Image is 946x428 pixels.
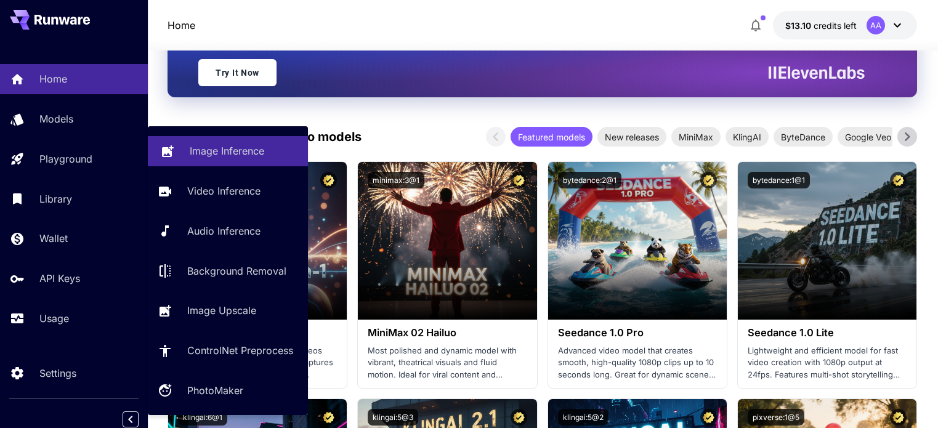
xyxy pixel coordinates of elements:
[148,176,308,206] a: Video Inference
[39,151,92,166] p: Playground
[558,409,608,426] button: klingai:5@2
[548,162,727,320] img: alt
[358,162,536,320] img: alt
[558,327,717,339] h3: Seedance 1.0 Pro
[148,256,308,286] a: Background Removal
[700,172,717,188] button: Certified Model – Vetted for best performance and includes a commercial license.
[511,131,592,143] span: Featured models
[890,409,907,426] button: Certified Model – Vetted for best performance and includes a commercial license.
[187,264,286,278] p: Background Removal
[123,411,139,427] button: Collapse sidebar
[148,136,308,166] a: Image Inference
[671,131,721,143] span: MiniMax
[148,336,308,366] a: ControlNet Preprocess
[187,383,243,398] p: PhotoMaker
[597,131,666,143] span: New releases
[168,18,195,33] p: Home
[187,224,261,238] p: Audio Inference
[39,271,80,286] p: API Keys
[148,296,308,326] a: Image Upscale
[39,71,67,86] p: Home
[187,184,261,198] p: Video Inference
[368,327,527,339] h3: MiniMax 02 Hailuo
[148,216,308,246] a: Audio Inference
[867,16,885,34] div: AA
[558,345,717,381] p: Advanced video model that creates smooth, high-quality 1080p clips up to 10 seconds long. Great f...
[700,409,717,426] button: Certified Model – Vetted for best performance and includes a commercial license.
[838,131,899,143] span: Google Veo
[368,172,424,188] button: minimax:3@1
[320,172,337,188] button: Certified Model – Vetted for best performance and includes a commercial license.
[368,345,527,381] p: Most polished and dynamic model with vibrant, theatrical visuals and fluid motion. Ideal for vira...
[726,131,769,143] span: KlingAI
[39,366,76,381] p: Settings
[785,19,857,32] div: $13.09504
[190,143,264,158] p: Image Inference
[738,162,916,320] img: alt
[890,172,907,188] button: Certified Model – Vetted for best performance and includes a commercial license.
[39,231,68,246] p: Wallet
[39,111,73,126] p: Models
[748,327,907,339] h3: Seedance 1.0 Lite
[785,20,814,31] span: $13.10
[748,409,804,426] button: pixverse:1@5
[511,172,527,188] button: Certified Model – Vetted for best performance and includes a commercial license.
[511,409,527,426] button: Certified Model – Vetted for best performance and includes a commercial license.
[198,59,277,86] a: Try It Now
[774,131,833,143] span: ByteDance
[368,409,418,426] button: klingai:5@3
[748,345,907,381] p: Lightweight and efficient model for fast video creation with 1080p output at 24fps. Features mult...
[187,303,256,318] p: Image Upscale
[187,343,293,358] p: ControlNet Preprocess
[39,192,72,206] p: Library
[558,172,621,188] button: bytedance:2@1
[148,376,308,406] a: PhotoMaker
[748,172,810,188] button: bytedance:1@1
[168,18,195,33] nav: breadcrumb
[814,20,857,31] span: credits left
[320,409,337,426] button: Certified Model – Vetted for best performance and includes a commercial license.
[39,311,69,326] p: Usage
[773,11,917,39] button: $13.09504
[178,409,227,426] button: klingai:6@1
